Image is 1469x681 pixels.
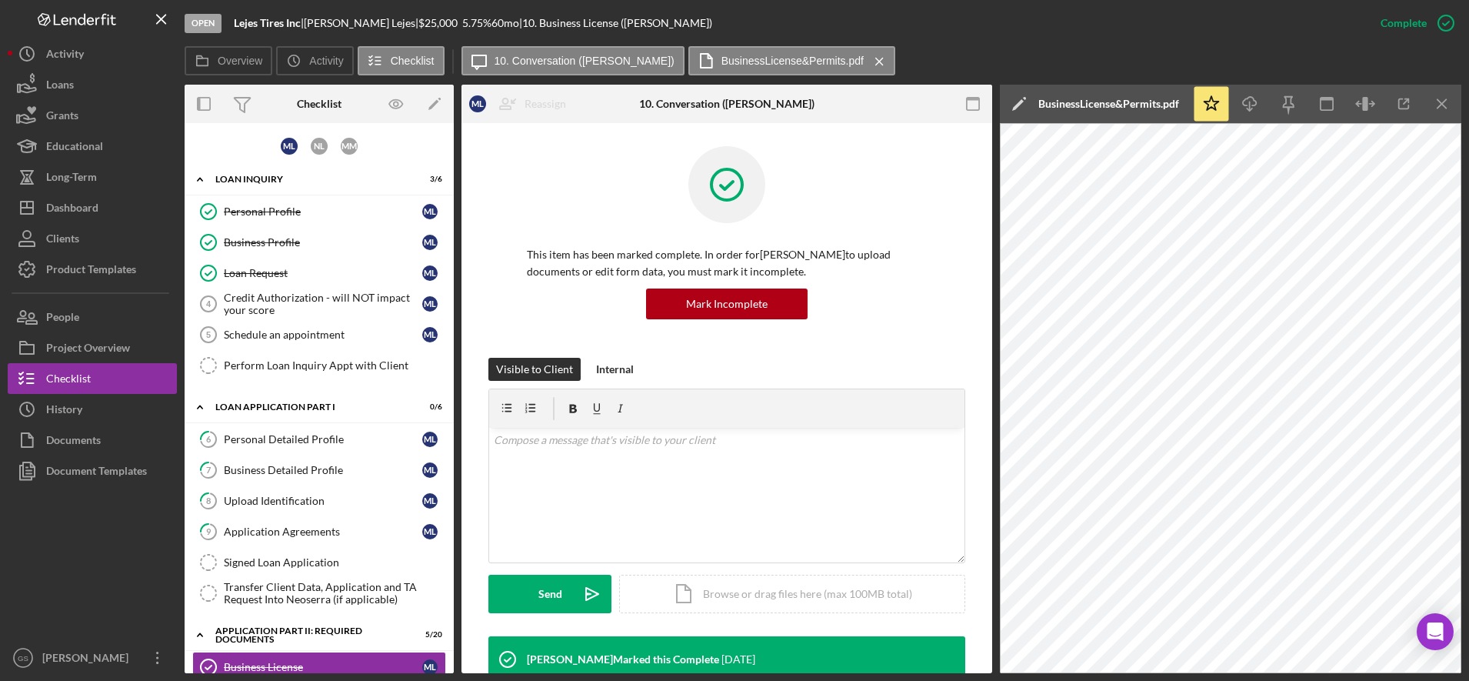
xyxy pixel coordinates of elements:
[206,526,212,536] tspan: 9
[224,556,445,569] div: Signed Loan Application
[224,329,422,341] div: Schedule an appointment
[234,17,304,29] div: |
[8,192,177,223] button: Dashboard
[418,16,458,29] span: $25,000
[422,659,438,675] div: M L
[488,358,581,381] button: Visible to Client
[8,456,177,486] button: Document Templates
[224,526,422,538] div: Application Agreements
[462,17,491,29] div: 5.75 %
[688,46,895,75] button: BusinessLicense&Permits.pdf
[415,175,442,184] div: 3 / 6
[415,402,442,412] div: 0 / 6
[224,292,422,316] div: Credit Authorization - will NOT impact your score
[8,100,177,131] button: Grants
[8,162,177,192] a: Long-Term
[422,235,438,250] div: M L
[309,55,343,67] label: Activity
[297,98,341,110] div: Checklist
[215,402,404,412] div: Loan Application Part I
[276,46,353,75] button: Activity
[596,358,634,381] div: Internal
[224,433,422,446] div: Personal Detailed Profile
[422,462,438,478] div: M L
[422,432,438,447] div: M L
[46,363,91,398] div: Checklist
[46,302,79,336] div: People
[469,95,486,112] div: M L
[415,630,442,639] div: 5 / 20
[1381,8,1427,38] div: Complete
[8,425,177,456] button: Documents
[192,350,446,381] a: Perform Loan Inquiry Appt with Client
[224,495,422,507] div: Upload Identification
[538,575,562,613] div: Send
[1038,98,1179,110] div: BusinessLicense&Permits.pdf
[8,38,177,69] button: Activity
[206,496,211,506] tspan: 8
[206,465,212,475] tspan: 7
[185,14,222,33] div: Open
[192,516,446,547] a: 9Application AgreementsML
[495,55,675,67] label: 10. Conversation ([PERSON_NAME])
[686,289,768,319] div: Mark Incomplete
[721,653,755,666] time: 2025-08-28 23:27
[185,46,272,75] button: Overview
[38,643,138,677] div: [PERSON_NAME]
[192,258,446,289] a: Loan RequestML
[215,626,404,644] div: Application Part II: Required Documents
[224,205,422,218] div: Personal Profile
[46,254,136,289] div: Product Templates
[496,358,573,381] div: Visible to Client
[422,204,438,219] div: M L
[519,17,712,29] div: | 10. Business License ([PERSON_NAME])
[491,17,519,29] div: 60 mo
[46,223,79,258] div: Clients
[224,581,445,606] div: Transfer Client Data, Application and TA Request Into Neoserra (if applicable)
[8,363,177,394] button: Checklist
[215,175,404,184] div: Loan Inquiry
[304,17,418,29] div: [PERSON_NAME] Lejes |
[1417,613,1454,650] div: Open Intercom Messenger
[218,55,262,67] label: Overview
[488,575,611,613] button: Send
[192,319,446,350] a: 5Schedule an appointmentML
[46,38,84,73] div: Activity
[46,192,98,227] div: Dashboard
[461,88,581,119] button: MLReassign
[639,98,814,110] div: 10. Conversation ([PERSON_NAME])
[527,653,719,666] div: [PERSON_NAME] Marked this Complete
[8,332,177,363] button: Project Overview
[8,223,177,254] a: Clients
[422,524,438,539] div: M L
[46,332,130,367] div: Project Overview
[224,267,422,279] div: Loan Request
[646,289,808,319] button: Mark Incomplete
[224,359,445,372] div: Perform Loan Inquiry Appt with Client
[46,394,82,429] div: History
[192,424,446,455] a: 6Personal Detailed ProfileML
[46,131,103,165] div: Educational
[8,131,177,162] button: Educational
[391,55,435,67] label: Checklist
[527,246,927,281] p: This item has been marked complete. In order for [PERSON_NAME] to upload documents or edit form d...
[721,55,864,67] label: BusinessLicense&Permits.pdf
[46,456,147,490] div: Document Templates
[224,464,422,476] div: Business Detailed Profile
[206,330,211,339] tspan: 5
[206,434,212,444] tspan: 6
[8,394,177,425] a: History
[8,254,177,285] button: Product Templates
[46,425,101,459] div: Documents
[192,547,446,578] a: Signed Loan Application
[8,302,177,332] button: People
[192,196,446,227] a: Personal ProfileML
[1365,8,1461,38] button: Complete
